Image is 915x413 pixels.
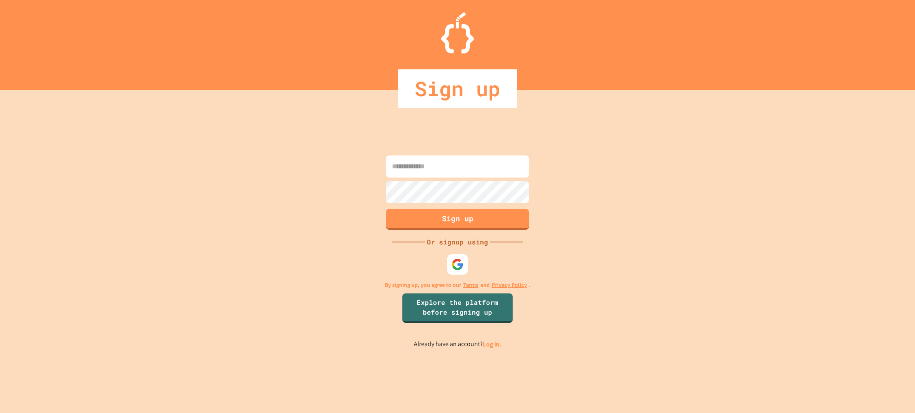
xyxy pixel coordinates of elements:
div: Sign up [398,69,517,108]
a: Log in. [483,340,502,349]
div: Or signup using [425,237,490,247]
img: Logo.svg [441,12,474,53]
img: google-icon.svg [451,258,464,271]
a: Explore the platform before signing up [402,293,513,323]
iframe: chat widget [881,380,907,405]
iframe: chat widget [847,345,907,380]
p: By signing up, you agree to our and . [385,281,531,289]
p: Already have an account? [414,339,502,349]
button: Sign up [386,209,529,230]
a: Terms [463,281,478,289]
a: Privacy Policy [492,281,527,289]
